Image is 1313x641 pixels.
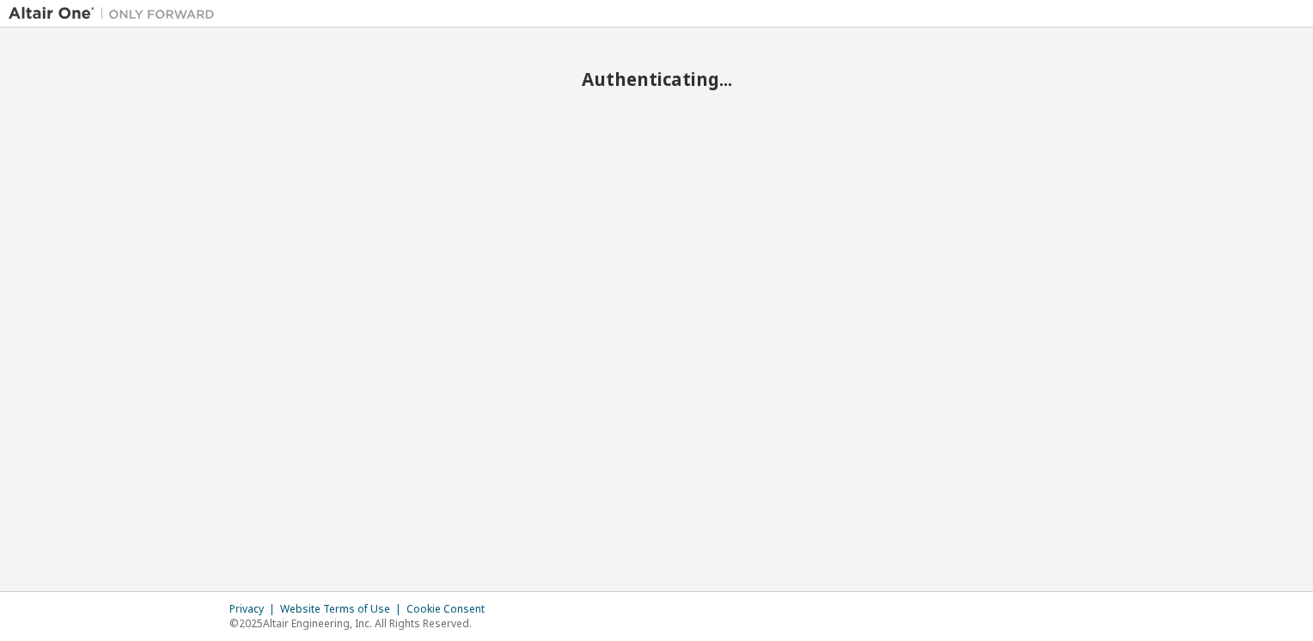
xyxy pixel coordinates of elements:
[229,602,280,616] div: Privacy
[280,602,406,616] div: Website Terms of Use
[229,616,495,631] p: © 2025 Altair Engineering, Inc. All Rights Reserved.
[9,68,1304,90] h2: Authenticating...
[406,602,495,616] div: Cookie Consent
[9,5,223,22] img: Altair One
